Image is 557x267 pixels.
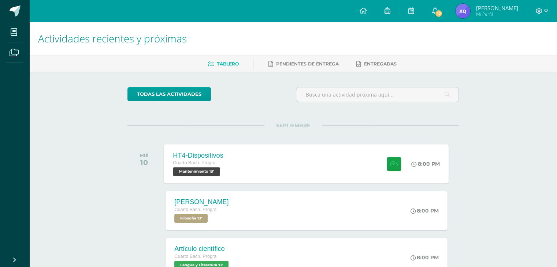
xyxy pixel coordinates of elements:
span: Cuarto Bach. Progra [174,254,216,259]
span: SEPTIEMBRE [264,122,322,129]
a: todas las Actividades [127,87,211,101]
div: HT4-Dispositivos [173,151,223,159]
span: 12 [435,10,443,18]
div: 8:00 PM [412,161,440,167]
div: 8:00 PM [411,207,439,214]
span: Mi Perfil [476,11,518,17]
div: [PERSON_NAME] [174,198,229,206]
span: Pendientes de entrega [276,61,339,67]
span: Entregadas [364,61,397,67]
img: 705728f454adae8e6a866e711eeff5ce.png [456,4,470,18]
a: Tablero [208,58,239,70]
span: Mantenimiento 'B' [173,167,220,176]
div: Artículo científico [174,245,230,253]
div: 10 [140,158,148,167]
span: Cuarto Bach. Progra [174,207,216,212]
div: MIÉ [140,153,148,158]
div: 8:00 PM [411,254,439,261]
span: Tablero [217,61,239,67]
a: Pendientes de entrega [268,58,339,70]
span: [PERSON_NAME] [476,4,518,12]
span: Cuarto Bach. Progra [173,160,216,165]
a: Entregadas [356,58,397,70]
input: Busca una actividad próxima aquí... [296,87,458,102]
span: Actividades recientes y próximas [38,31,187,45]
span: Filosofía 'B' [174,214,208,223]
